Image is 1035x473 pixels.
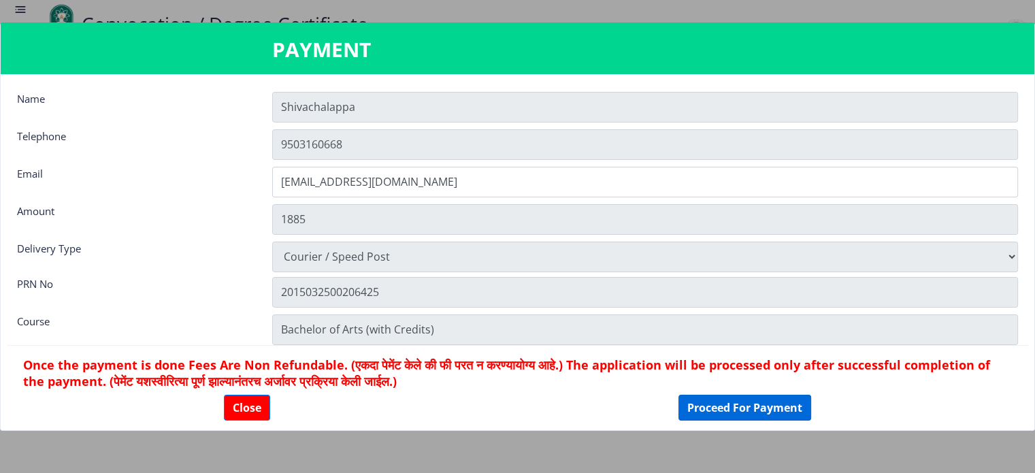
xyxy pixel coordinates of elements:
div: PRN No [7,277,262,304]
div: Course [7,314,262,342]
div: Name [7,92,262,119]
input: Amount [272,204,1018,235]
input: Telephone [272,129,1018,160]
h3: PAYMENT [272,36,763,63]
input: Zipcode [272,314,1018,345]
div: Email [7,167,262,194]
div: Telephone [7,129,262,157]
button: Close [224,395,270,421]
div: Delivery Type [7,242,262,269]
input: Email [272,167,1018,197]
div: Amount [7,204,262,231]
input: Name [272,92,1018,123]
h6: Once the payment is done Fees Are Non Refundable. (एकदा पेमेंट केले की फी परत न करण्यायोग्य आहे.)... [23,357,1012,389]
input: Zipcode [272,277,1018,308]
button: Proceed For Payment [678,395,811,421]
